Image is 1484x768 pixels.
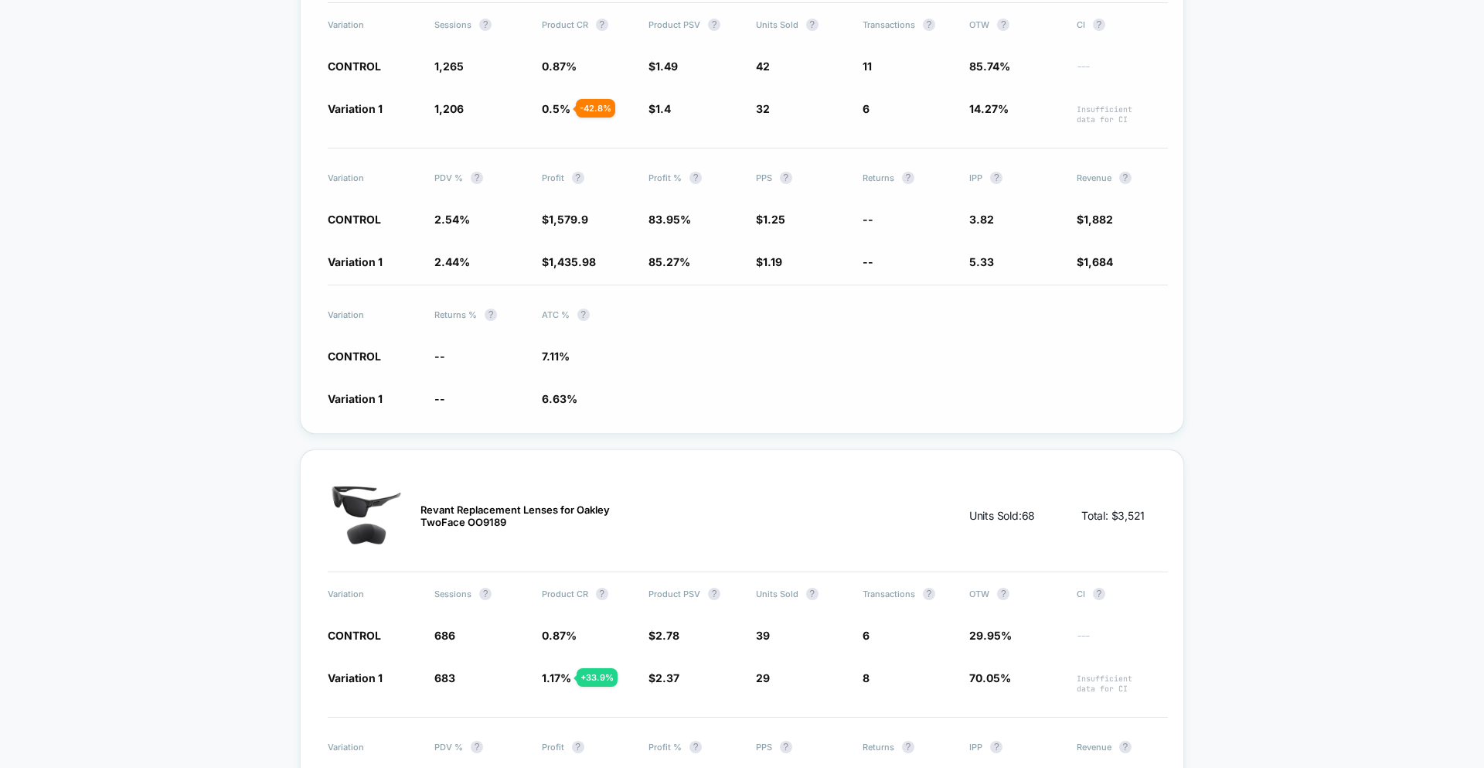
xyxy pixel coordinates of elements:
span: CONTROL [328,60,381,73]
span: Variation [328,588,419,600]
span: Variation 1 [328,255,383,268]
span: 5.33 [969,255,994,268]
button: ? [780,172,792,184]
span: 6.63% [542,392,577,405]
button: ? [471,172,483,184]
span: 2.44% [434,255,470,268]
span: Total: $ 3,521 [1081,508,1145,524]
button: ? [471,741,483,753]
span: Variation 1 [328,392,383,405]
span: Variation [328,309,419,321]
button: ? [577,309,590,321]
span: PPS [756,741,847,753]
button: ? [997,588,1009,600]
button: ? [596,19,608,31]
span: 686 [434,629,455,642]
span: Variation [328,741,419,753]
span: Variation [328,19,419,31]
span: CONTROL [328,213,381,226]
span: Returns [863,172,954,184]
span: OTW [969,588,1060,600]
span: 42 [756,60,770,73]
span: 39 [756,629,770,642]
span: 32 [756,102,770,115]
span: 83.95% [648,213,691,226]
span: CONTROL [328,350,381,363]
span: CI [1077,19,1168,31]
button: ? [902,741,914,753]
span: 0.87% [542,60,577,73]
span: $1.49 [648,60,678,73]
span: Returns % [434,309,526,321]
span: Profit % [648,172,740,184]
span: $1.19 [756,255,782,268]
span: -- [863,255,873,268]
span: 85.74% [969,60,1010,73]
span: -- [434,350,445,363]
span: $1.25 [756,213,785,226]
button: ? [806,588,819,600]
button: ? [572,172,584,184]
button: ? [1093,19,1105,31]
span: 1,265 [434,60,464,73]
span: CI [1077,588,1168,600]
button: ? [689,741,702,753]
span: $2.37 [648,671,679,684]
button: ? [708,588,720,600]
span: Insufficient data for CI [1077,674,1168,694]
span: IPP [969,741,1060,753]
span: Profit [542,741,633,753]
span: Revant Replacement Lenses for Oakley TwoFace OO9189 [420,503,652,528]
span: Product CR [542,19,633,31]
div: - 42.8 % [576,99,615,118]
span: PDV % [434,741,526,753]
span: PDV % [434,172,526,184]
span: 1.17% [542,671,571,684]
span: OTW [969,19,1060,31]
span: 85.27% [648,255,690,268]
span: Variation 1 [328,671,383,684]
div: + 33.9 % [577,668,618,687]
span: 8 [863,671,870,684]
button: ? [990,172,1002,184]
span: $1,684 [1077,255,1113,268]
span: 29.95% [969,629,1012,642]
span: Profit [542,172,633,184]
button: ? [479,588,492,600]
span: 0.5% [542,102,570,115]
span: PPS [756,172,847,184]
button: ? [708,19,720,31]
button: ? [479,19,492,31]
span: $1,435.98 [542,255,596,268]
span: Product CR [542,588,633,600]
span: -- [863,213,873,226]
button: ? [1119,172,1132,184]
button: ? [923,19,935,31]
span: Sessions [434,588,526,600]
span: 14.27% [969,102,1009,115]
span: Sessions [434,19,526,31]
span: 683 [434,671,455,684]
span: --- [1077,631,1168,643]
span: 3.82 [969,213,994,226]
span: -- [434,392,445,405]
img: Revant Replacement Lenses for Oakley TwoFace OO9189 [328,477,405,555]
span: $1,882 [1077,213,1113,226]
span: Units Sold: 68 [969,508,1035,524]
button: ? [689,172,702,184]
span: Product PSV [648,588,740,600]
span: 70.05% [969,671,1011,684]
span: Product PSV [648,19,740,31]
span: Revenue [1077,741,1168,753]
span: Variation 1 [328,102,383,115]
button: ? [806,19,819,31]
span: Variation [328,172,419,184]
span: Insufficient data for CI [1077,104,1168,125]
span: 6 [863,629,870,642]
span: 0.87% [542,629,577,642]
button: ? [990,741,1002,753]
span: Revenue [1077,172,1168,184]
button: ? [997,19,1009,31]
button: ? [572,741,584,753]
span: 1,206 [434,102,464,115]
